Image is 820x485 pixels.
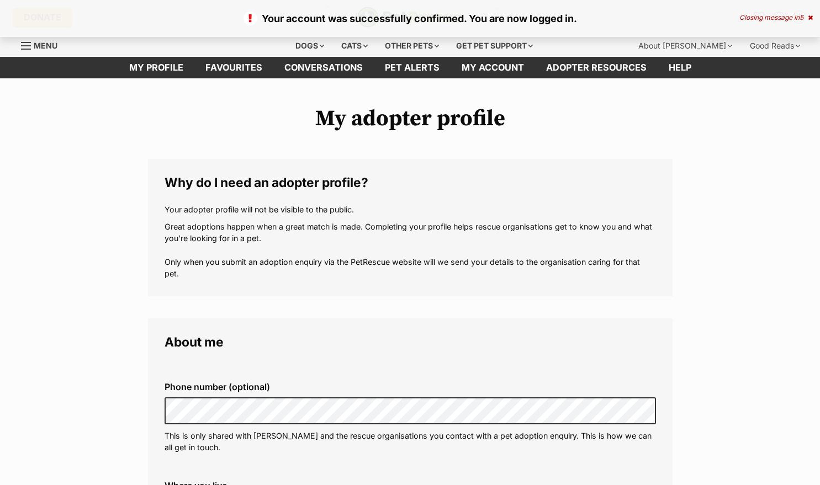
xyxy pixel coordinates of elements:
[288,35,332,57] div: Dogs
[535,57,658,78] a: Adopter resources
[21,35,65,55] a: Menu
[165,221,656,280] p: Great adoptions happen when a great match is made. Completing your profile helps rescue organisat...
[148,106,673,131] h1: My adopter profile
[34,41,57,50] span: Menu
[451,57,535,78] a: My account
[165,430,656,454] p: This is only shared with [PERSON_NAME] and the rescue organisations you contact with a pet adopti...
[194,57,273,78] a: Favourites
[165,382,656,392] label: Phone number (optional)
[118,57,194,78] a: My profile
[165,204,656,215] p: Your adopter profile will not be visible to the public.
[631,35,740,57] div: About [PERSON_NAME]
[273,57,374,78] a: conversations
[658,57,702,78] a: Help
[448,35,541,57] div: Get pet support
[165,175,656,190] legend: Why do I need an adopter profile?
[165,335,656,349] legend: About me
[742,35,808,57] div: Good Reads
[374,57,451,78] a: Pet alerts
[148,159,673,296] fieldset: Why do I need an adopter profile?
[377,35,447,57] div: Other pets
[334,35,375,57] div: Cats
